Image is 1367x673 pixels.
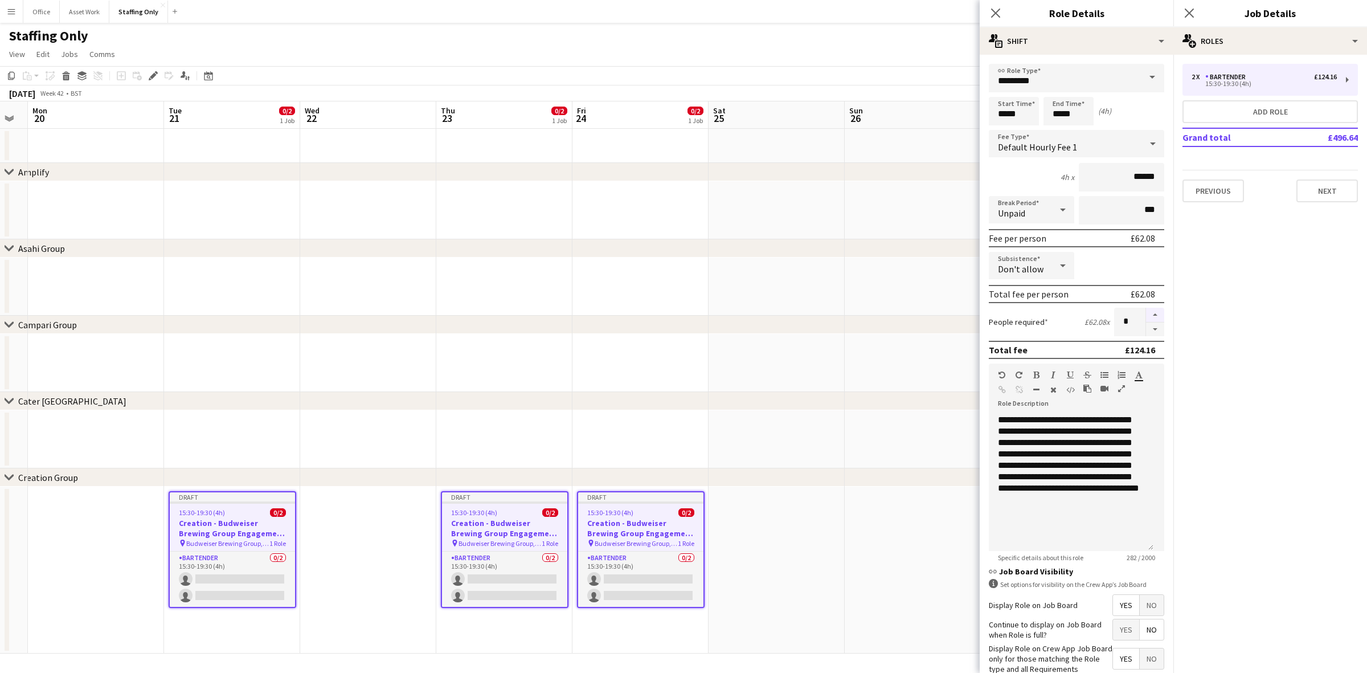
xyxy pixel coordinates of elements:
[1083,370,1091,380] button: Strikethrough
[18,472,78,483] div: Creation Group
[1049,370,1057,380] button: Italic
[1061,172,1074,182] div: 4h x
[542,509,558,517] span: 0/2
[170,493,295,502] div: Draft
[89,49,115,59] span: Comms
[980,6,1173,21] h3: Role Details
[305,105,320,116] span: Wed
[9,27,88,44] h1: Staffing Only
[9,88,35,99] div: [DATE]
[1125,344,1155,356] div: £124.16
[1131,233,1155,244] div: £62.08
[577,492,705,609] app-job-card: Draft15:30-19:30 (4h)0/2Creation - Budweiser Brewing Group Engagement Day Budweiser Brewing Group...
[980,27,1173,55] div: Shift
[109,1,168,23] button: Staffing Only
[595,539,678,548] span: Budweiser Brewing Group, [STREET_ADDRESS][PERSON_NAME]
[32,47,54,62] a: Edit
[303,112,320,125] span: 22
[18,166,49,178] div: Amplify
[989,288,1069,300] div: Total fee per person
[542,539,558,548] span: 1 Role
[442,493,567,502] div: Draft
[18,243,65,254] div: Asahi Group
[18,319,77,331] div: Campari Group
[1290,128,1358,146] td: £496.64
[169,492,296,609] app-job-card: Draft15:30-19:30 (4h)0/2Creation - Budweiser Brewing Group Engagement Day Budweiser Brewing Group...
[849,105,863,116] span: Sun
[280,116,294,125] div: 1 Job
[998,207,1025,219] span: Unpaid
[32,105,47,116] span: Mon
[1182,180,1244,202] button: Previous
[577,105,586,116] span: Fri
[1182,128,1290,146] td: Grand total
[18,395,126,407] div: Cater [GEOGRAPHIC_DATA]
[441,105,455,116] span: Thu
[989,566,1164,577] h3: Job Board Visibility
[1113,595,1139,615] span: Yes
[441,492,568,609] app-job-card: Draft15:30-19:30 (4h)0/2Creation - Budweiser Brewing Group Engagement Day Budweiser Brewing Group...
[1173,27,1367,55] div: Roles
[279,107,295,115] span: 0/2
[1140,619,1164,640] span: No
[1084,317,1110,327] div: £62.08 x
[270,509,286,517] span: 0/2
[989,233,1046,244] div: Fee per person
[71,89,82,97] div: BST
[1118,553,1164,562] span: 282 / 2000
[1146,308,1164,323] button: Increase
[1083,384,1091,393] button: Paste as plain text
[578,552,703,607] app-card-role: Bartender0/215:30-19:30 (4h)
[1296,180,1358,202] button: Next
[169,105,182,116] span: Tue
[1140,648,1164,669] span: No
[170,552,295,607] app-card-role: Bartender0/215:30-19:30 (4h)
[1131,288,1155,300] div: £62.08
[31,112,47,125] span: 20
[578,493,703,502] div: Draft
[1098,106,1111,116] div: (4h)
[1100,370,1108,380] button: Unordered List
[459,539,542,548] span: Budweiser Brewing Group, [STREET_ADDRESS][PERSON_NAME]
[575,112,586,125] span: 24
[989,600,1078,610] label: Display Role on Job Board
[998,370,1006,380] button: Undo
[587,509,633,517] span: 15:30-19:30 (4h)
[713,105,726,116] span: Sat
[1118,384,1125,393] button: Fullscreen
[688,116,703,125] div: 1 Job
[989,344,1028,356] div: Total fee
[36,49,50,59] span: Edit
[552,116,567,125] div: 1 Job
[1135,370,1143,380] button: Text Color
[1066,370,1074,380] button: Underline
[451,509,497,517] span: 15:30-19:30 (4h)
[1066,385,1074,394] button: HTML Code
[1192,81,1337,87] div: 15:30-19:30 (4h)
[61,49,78,59] span: Jobs
[1182,100,1358,123] button: Add role
[687,107,703,115] span: 0/2
[1113,648,1139,669] span: Yes
[442,519,567,539] h3: Creation - Budweiser Brewing Group Engagement Day
[439,112,455,125] span: 23
[1049,385,1057,394] button: Clear Formatting
[56,47,83,62] a: Jobs
[678,509,694,517] span: 0/2
[578,519,703,539] h3: Creation - Budweiser Brewing Group Engagement Day
[1032,370,1040,380] button: Bold
[678,539,694,548] span: 1 Role
[1113,619,1139,640] span: Yes
[711,112,726,125] span: 25
[551,107,567,115] span: 0/2
[5,47,30,62] a: View
[998,141,1077,153] span: Default Hourly Fee 1
[1205,73,1250,81] div: Bartender
[179,509,225,517] span: 15:30-19:30 (4h)
[989,579,1164,590] div: Set options for visibility on the Crew App’s Job Board
[1146,323,1164,337] button: Decrease
[269,539,286,548] span: 1 Role
[998,263,1043,275] span: Don't allow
